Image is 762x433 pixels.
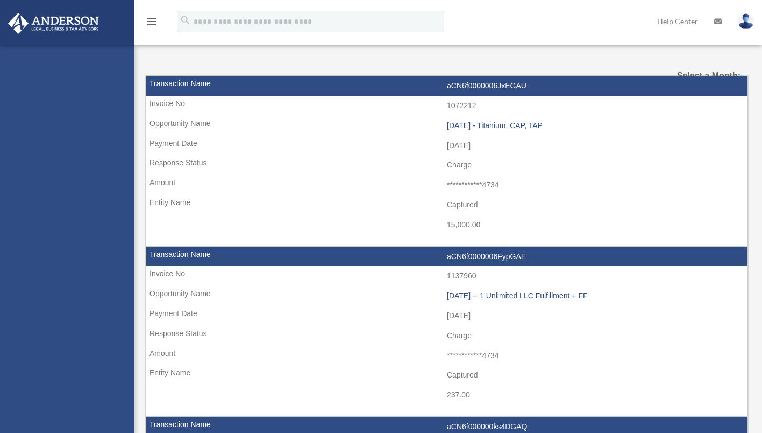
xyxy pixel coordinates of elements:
[146,195,747,215] td: Captured
[146,385,747,406] td: 237.00
[146,266,747,287] td: 1137960
[146,365,747,386] td: Captured
[447,121,742,130] div: [DATE] - Titanium, CAP, TAP
[146,306,747,326] td: [DATE]
[146,76,747,96] td: aCN6f0000006JxEGAU
[5,13,102,34] img: Anderson Advisors Platinum Portal
[738,13,754,29] img: User Pic
[146,136,747,156] td: [DATE]
[447,291,742,301] div: [DATE] -- 1 Unlimited LLC Fulfillment + FF
[146,247,747,267] td: aCN6f0000006FypGAE
[146,155,747,176] td: Charge
[656,68,740,83] label: Select a Month:
[145,19,158,28] a: menu
[180,15,191,26] i: search
[146,326,747,346] td: Charge
[145,15,158,28] i: menu
[146,96,747,116] td: 1072212
[146,215,747,235] td: 15,000.00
